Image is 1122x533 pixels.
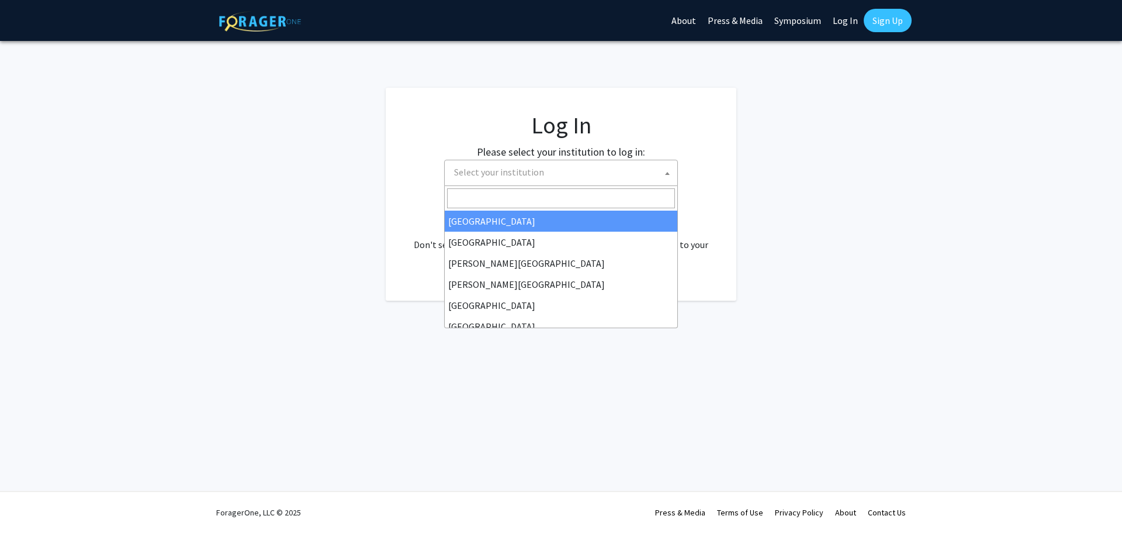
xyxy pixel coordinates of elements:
[449,160,677,184] span: Select your institution
[445,316,677,337] li: [GEOGRAPHIC_DATA]
[444,160,678,186] span: Select your institution
[454,166,544,178] span: Select your institution
[445,232,677,253] li: [GEOGRAPHIC_DATA]
[219,11,301,32] img: ForagerOne Logo
[216,492,301,533] div: ForagerOne, LLC © 2025
[775,507,823,518] a: Privacy Policy
[864,9,912,32] a: Sign Up
[717,507,763,518] a: Terms of Use
[655,507,705,518] a: Press & Media
[477,144,645,160] label: Please select your institution to log in:
[445,295,677,316] li: [GEOGRAPHIC_DATA]
[409,111,713,139] h1: Log In
[868,507,906,518] a: Contact Us
[445,211,677,232] li: [GEOGRAPHIC_DATA]
[9,480,50,524] iframe: Chat
[445,253,677,274] li: [PERSON_NAME][GEOGRAPHIC_DATA]
[445,274,677,295] li: [PERSON_NAME][GEOGRAPHIC_DATA]
[409,209,713,266] div: No account? . Don't see your institution? about bringing ForagerOne to your institution.
[835,507,856,518] a: About
[447,188,675,208] input: Search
